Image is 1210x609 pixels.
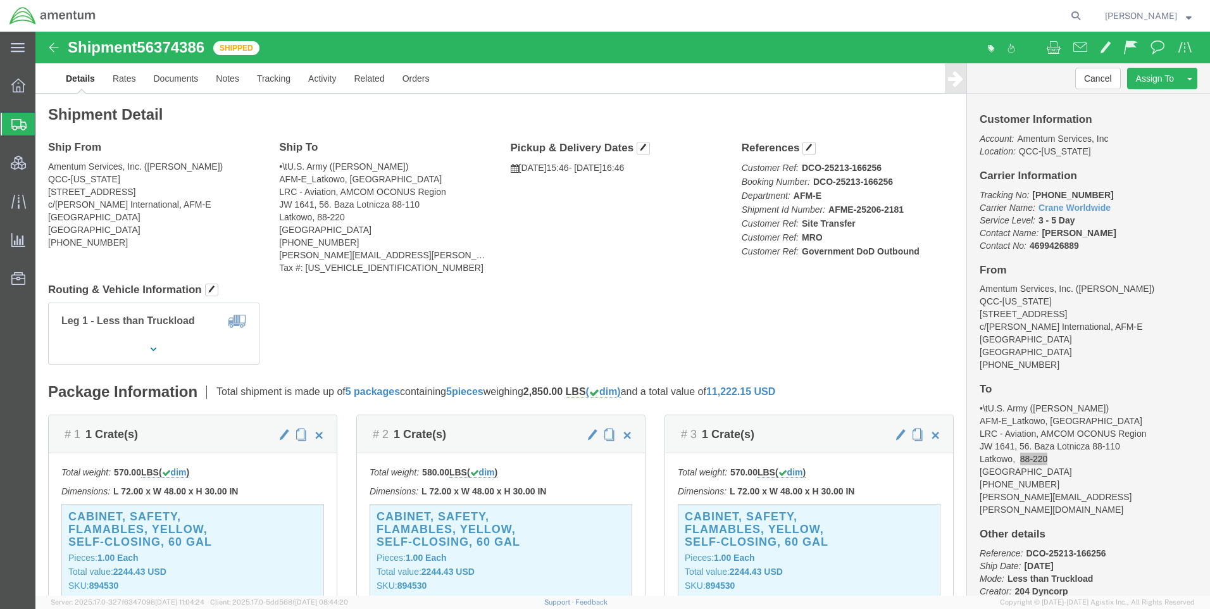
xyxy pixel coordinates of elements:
[575,598,608,606] a: Feedback
[1105,9,1177,23] span: Ray Cheatteam
[9,6,96,25] img: logo
[51,598,204,606] span: Server: 2025.17.0-327f6347098
[35,32,1210,596] iframe: FS Legacy Container
[155,598,204,606] span: [DATE] 11:04:24
[1104,8,1192,23] button: [PERSON_NAME]
[1000,597,1195,608] span: Copyright © [DATE]-[DATE] Agistix Inc., All Rights Reserved
[295,598,348,606] span: [DATE] 08:44:20
[210,598,348,606] span: Client: 2025.17.0-5dd568f
[544,598,576,606] a: Support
